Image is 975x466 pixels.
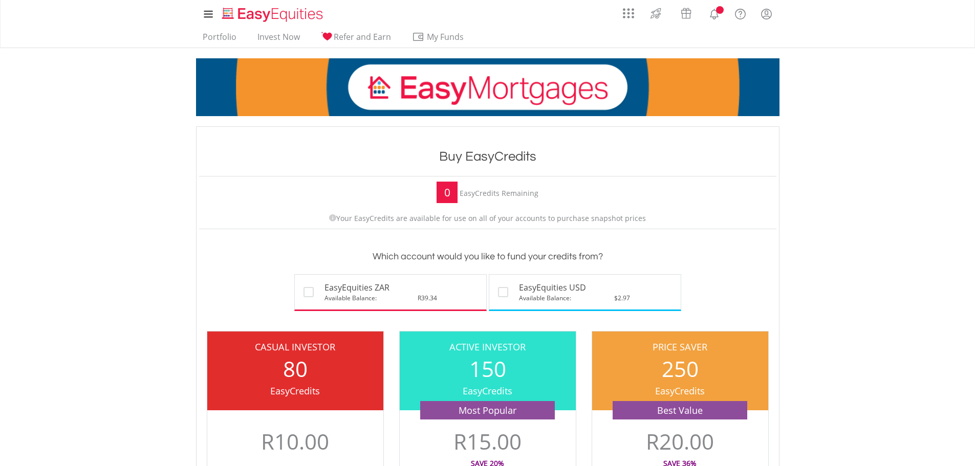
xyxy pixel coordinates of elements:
a: Vouchers [671,3,701,21]
p: Your EasyCredits are available for use on all of your accounts to purchase snapshot prices [204,213,771,224]
span: Available Balance: [519,294,571,302]
h3: Which account would you like to fund your credits from? [199,250,776,264]
p: R10.00 [261,431,329,452]
span: EasyEquities ZAR [324,282,389,294]
h1: Buy EasyCredits [199,147,776,166]
p: R20.00 [646,431,714,452]
div: 0 [437,182,458,203]
div: 80 [207,353,383,384]
div: Casual Investor [207,340,383,353]
img: grid-menu-icon.svg [623,8,634,19]
p: R15.00 [453,431,522,452]
a: Notifications [701,3,727,23]
span: My Funds [412,30,479,43]
span: Refer and Earn [334,31,391,42]
div: EasyCredits [592,384,768,397]
a: Home page [218,3,327,23]
a: Refer and Earn [317,32,395,48]
span: $2.97 [614,294,630,302]
img: vouchers-v2.svg [678,5,695,21]
a: My Profile [753,3,779,25]
div: EasyCredits [207,384,383,397]
a: Invest Now [253,32,304,48]
a: Portfolio [199,32,241,48]
div: Active Investor [400,340,576,353]
div: Price Saver [592,340,768,353]
span: Available Balance: [324,294,377,302]
div: 150 [400,353,576,384]
a: FAQ's and Support [727,3,753,23]
div: 250 [592,353,768,384]
div: Most Popular [420,401,555,419]
div: EasyCredits Remaining [460,189,538,199]
img: thrive-v2.svg [647,5,664,21]
span: EasyEquities USD [519,282,586,294]
a: AppsGrid [616,3,641,19]
div: Best Value [613,401,747,419]
img: EasyMortage Promotion Banner [196,58,779,116]
div: EasyCredits [400,384,576,397]
img: EasyEquities_Logo.png [220,6,327,23]
span: R39.34 [418,294,437,302]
